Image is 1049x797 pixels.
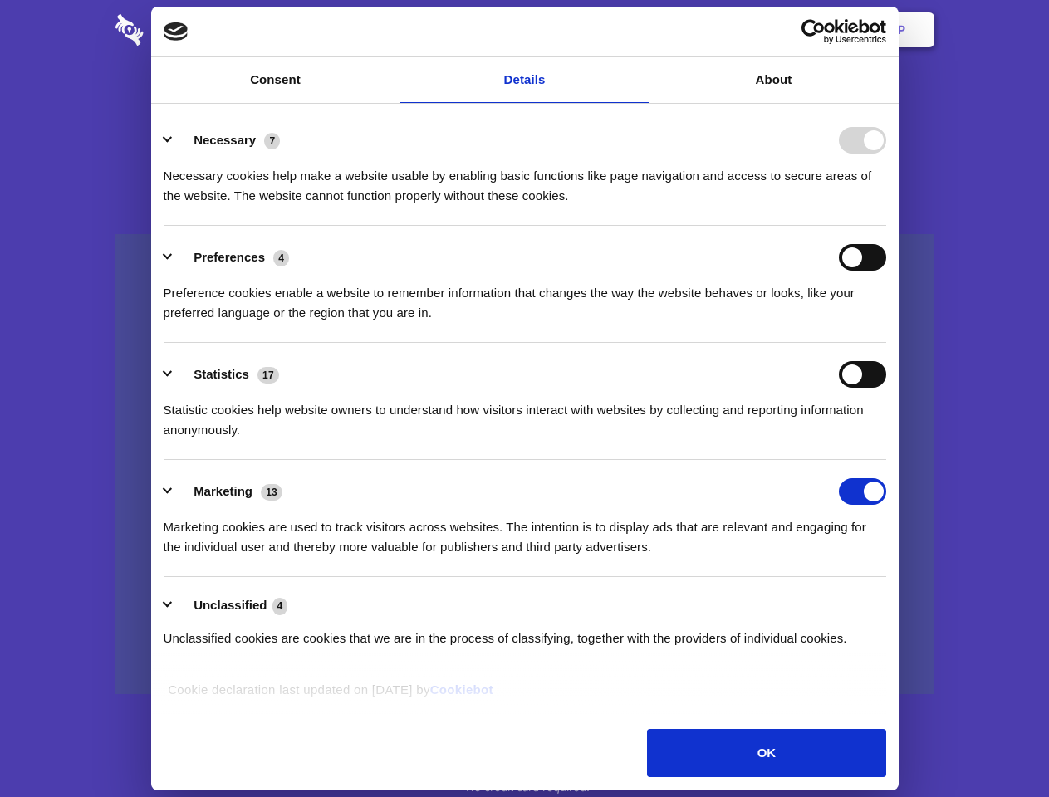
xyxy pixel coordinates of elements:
label: Marketing [194,484,252,498]
span: 17 [257,367,279,384]
a: Consent [151,57,400,103]
div: Necessary cookies help make a website usable by enabling basic functions like page navigation and... [164,154,886,206]
a: About [649,57,899,103]
a: Details [400,57,649,103]
a: Cookiebot [430,682,493,697]
label: Statistics [194,367,249,381]
span: 13 [261,484,282,501]
div: Statistic cookies help website owners to understand how visitors interact with websites by collec... [164,388,886,440]
label: Necessary [194,133,256,147]
a: Pricing [488,4,560,56]
img: logo-wordmark-white-trans-d4663122ce5f474addd5e946df7df03e33cb6a1c49d2221995e7729f52c070b2.svg [115,14,257,46]
span: 4 [272,598,288,614]
button: Marketing (13) [164,478,293,505]
button: OK [647,729,885,777]
button: Statistics (17) [164,361,290,388]
a: Contact [674,4,750,56]
div: Unclassified cookies are cookies that we are in the process of classifying, together with the pro... [164,616,886,648]
h1: Eliminate Slack Data Loss. [115,75,934,134]
div: Marketing cookies are used to track visitors across websites. The intention is to display ads tha... [164,505,886,557]
a: Login [753,4,826,56]
span: 7 [264,133,280,149]
button: Necessary (7) [164,127,291,154]
a: Wistia video thumbnail [115,234,934,695]
div: Cookie declaration last updated on [DATE] by [155,680,894,712]
img: logo [164,22,189,41]
a: Usercentrics Cookiebot - opens in a new window [741,19,886,44]
iframe: Drift Widget Chat Controller [966,714,1029,777]
label: Preferences [194,250,265,264]
div: Preference cookies enable a website to remember information that changes the way the website beha... [164,271,886,323]
h4: Auto-redaction of sensitive data, encrypted data sharing and self-destructing private chats. Shar... [115,151,934,206]
span: 4 [273,250,289,266]
button: Unclassified (4) [164,595,298,616]
button: Preferences (4) [164,244,300,271]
